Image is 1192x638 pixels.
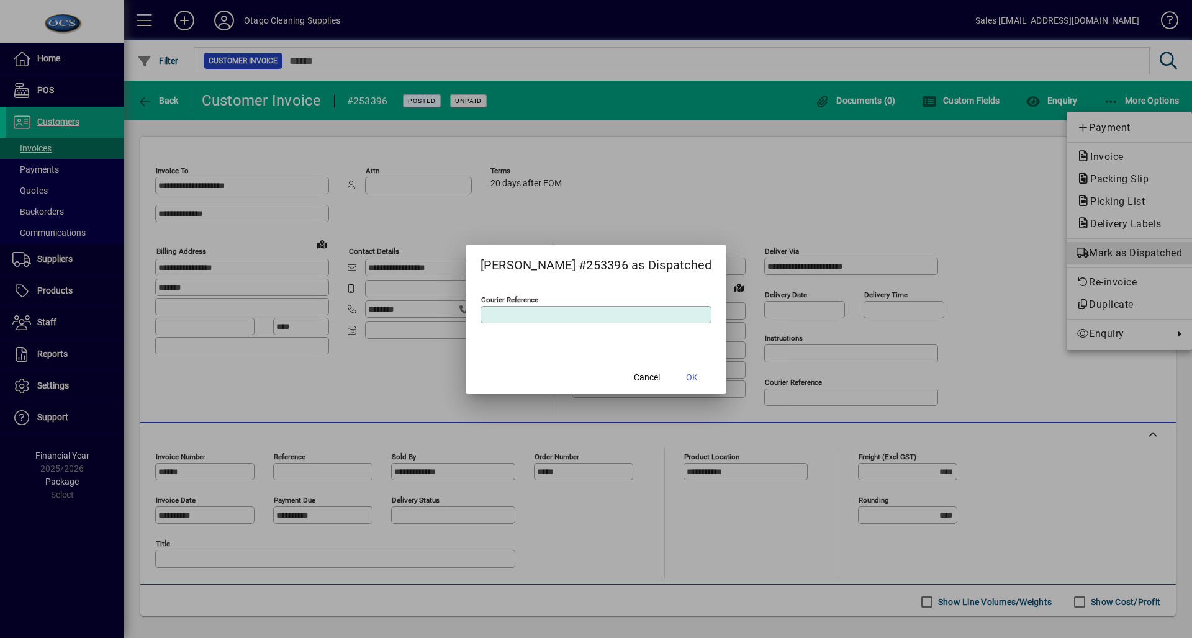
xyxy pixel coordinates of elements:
[466,245,727,281] h2: [PERSON_NAME] #253396 as Dispatched
[672,367,711,389] button: OK
[686,371,698,384] span: OK
[481,295,538,303] mat-label: Courier Reference
[627,367,667,389] button: Cancel
[634,371,660,384] span: Cancel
